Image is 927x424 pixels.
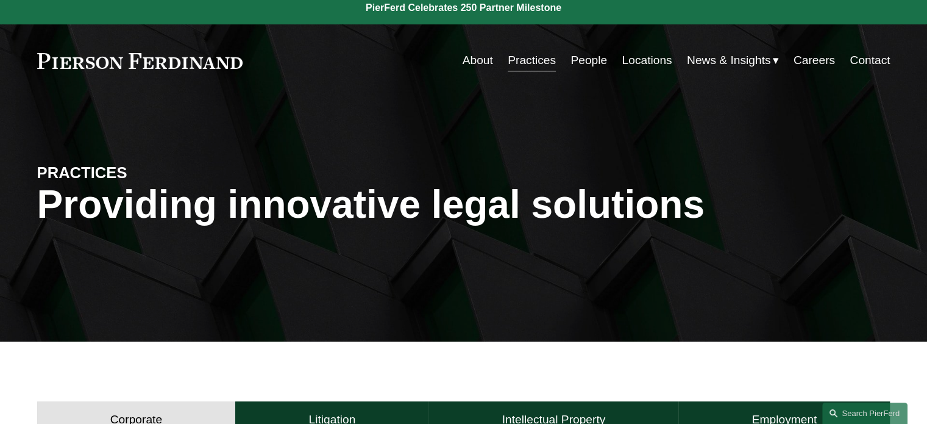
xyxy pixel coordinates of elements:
span: News & Insights [687,50,771,71]
a: Search this site [822,403,907,424]
a: People [570,49,607,72]
a: Contact [850,49,890,72]
a: Careers [794,49,835,72]
a: Locations [622,49,672,72]
a: folder dropdown [687,49,779,72]
h4: PRACTICES [37,163,250,182]
a: About [463,49,493,72]
a: Practices [508,49,556,72]
h1: Providing innovative legal solutions [37,182,890,227]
